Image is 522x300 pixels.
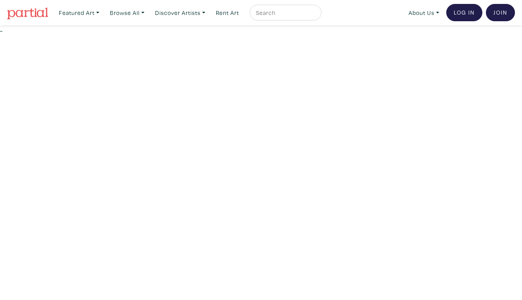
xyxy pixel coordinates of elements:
a: Discover Artists [151,5,209,21]
a: Browse All [106,5,148,21]
a: Log In [446,4,482,21]
input: Search [255,8,314,18]
a: Join [486,4,515,21]
a: Featured Art [55,5,103,21]
a: Rent Art [212,5,243,21]
a: About Us [405,5,443,21]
